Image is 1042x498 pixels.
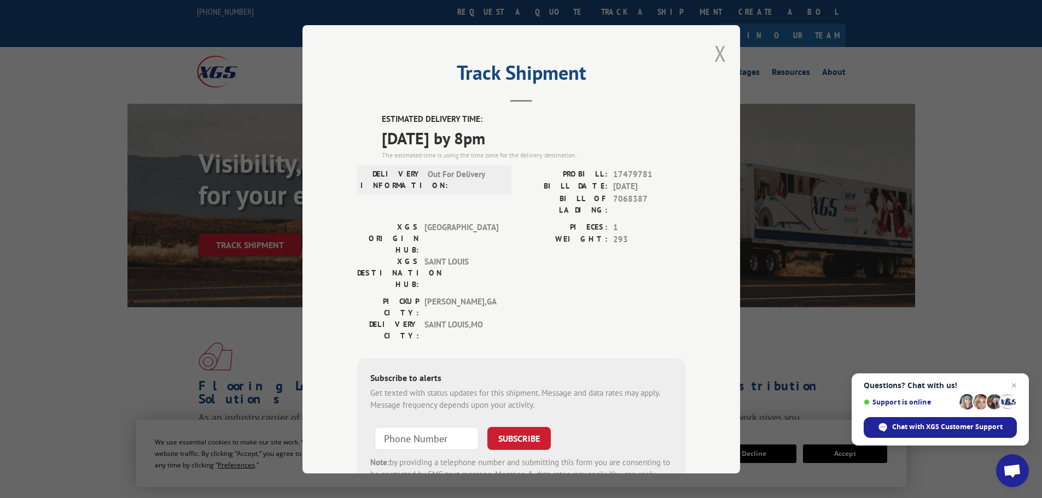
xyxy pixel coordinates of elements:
label: WEIGHT: [521,233,608,246]
label: BILL OF LADING: [521,192,608,215]
span: 293 [613,233,685,246]
span: SAINT LOUIS [424,255,498,290]
span: SAINT LOUIS , MO [424,318,498,341]
label: DELIVERY INFORMATION: [360,168,422,191]
button: SUBSCRIBE [487,426,551,449]
label: PROBILL: [521,168,608,180]
span: [DATE] [613,180,685,193]
span: Chat with XGS Customer Support [892,422,1003,432]
div: Subscribe to alerts [370,371,672,386]
span: [DATE] by 8pm [382,125,685,150]
h2: Track Shipment [357,65,685,86]
span: Questions? Chat with us! [864,381,1017,390]
span: Close chat [1008,379,1021,392]
label: PIECES: [521,221,608,233]
div: The estimated time is using the time zone for the delivery destination. [382,150,685,160]
strong: Note: [370,456,389,467]
label: XGS DESTINATION HUB: [357,255,419,290]
div: Chat with XGS Customer Support [864,417,1017,438]
span: 1 [613,221,685,233]
div: Open chat [996,454,1029,487]
span: 7068387 [613,192,685,215]
span: [GEOGRAPHIC_DATA] [424,221,498,255]
label: PICKUP CITY: [357,295,419,318]
span: Support is online [864,398,956,406]
button: Close modal [714,39,726,68]
div: by providing a telephone number and submitting this form you are consenting to be contacted by SM... [370,456,672,493]
div: Get texted with status updates for this shipment. Message and data rates may apply. Message frequ... [370,386,672,411]
label: ESTIMATED DELIVERY TIME: [382,113,685,126]
span: [PERSON_NAME] , GA [424,295,498,318]
label: BILL DATE: [521,180,608,193]
span: Out For Delivery [428,168,502,191]
label: XGS ORIGIN HUB: [357,221,419,255]
label: DELIVERY CITY: [357,318,419,341]
input: Phone Number [375,426,479,449]
span: 17479781 [613,168,685,180]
